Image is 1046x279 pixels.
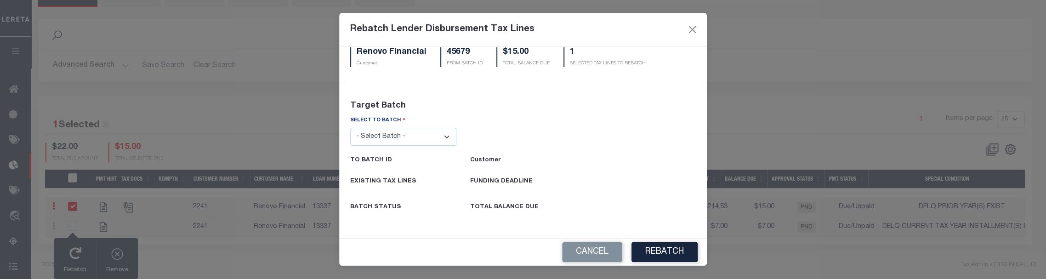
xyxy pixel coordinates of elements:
h5: 45679 [447,47,483,57]
button: REBATCH [631,242,698,262]
h5: TO BATCH ID [350,157,392,164]
p: FROM BATCH ID [447,60,483,67]
h5: BATCH STATUS [350,204,401,211]
p: Customer [357,60,426,67]
h5: FUNDING DEADLINE [470,178,533,185]
h5: $15.00 [503,47,550,57]
p: TOTAL BALANCE DUE [503,60,550,67]
p: SELECTED TAX LINES TO REBATCH [570,60,646,67]
p: Target Batch [343,100,703,112]
h5: Rebatch Lender Disbursement Tax Lines [350,24,534,35]
button: Close [687,23,699,35]
h5: TOTAL BALANCE DUE [470,204,539,211]
h5: 1 [570,47,646,57]
button: Cancel [562,242,622,262]
h5: Renovo Financial [357,47,426,57]
h5: Customer [470,157,501,164]
label: SELECT TO BATCH [350,116,405,125]
h5: EXISTING TAX LINES [350,178,416,185]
